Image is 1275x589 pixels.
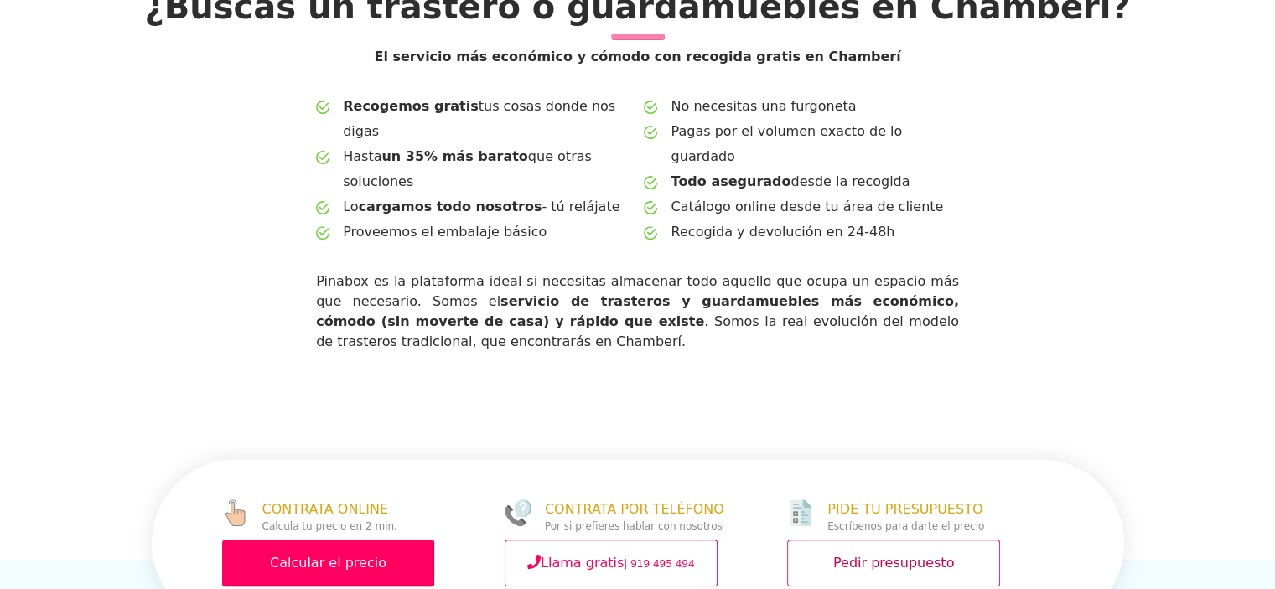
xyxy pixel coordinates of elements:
[262,499,397,533] div: CONTRATA ONLINE
[545,499,724,533] div: CONTRATA POR TELÉFONO
[624,558,694,570] small: | 919 495 494
[545,519,724,533] div: Por si prefieres hablar con nosotros
[671,94,958,119] span: No necesitas una furgoneta
[671,173,790,189] b: Todo asegurado
[974,355,1275,589] div: Widget de chat
[262,519,397,533] div: Calcula tu precio en 2 min.
[343,94,630,144] span: tus cosas donde nos digas
[343,220,630,245] span: Proveemos el embalaje básico
[316,271,959,352] p: Pinabox es la plataforma ideal si necesitas almacenar todo aquello que ocupa un espacio más que n...
[505,540,718,586] a: Llama gratis| 919 495 494
[316,293,959,329] strong: servicio de trasteros y guardamuebles más económico, cómodo (sin moverte de casa) y rápido que ex...
[671,169,958,194] span: desde la recogida
[671,119,958,169] span: Pagas por el volumen exacto de lo guardado
[222,540,435,586] a: Calcular el precio
[343,144,630,194] span: Hasta que otras soluciones
[374,47,900,67] span: El servicio más económico y cómodo con recogida gratis en Chamberí‎
[974,355,1275,589] iframe: Chat Widget
[343,98,479,114] b: Recogemos gratis
[381,148,527,164] b: un 35% más barato
[787,540,1000,586] a: Pedir presupuesto
[671,194,958,220] span: Catálogo online desde tu área de cliente
[827,519,984,533] div: Escríbenos para darte el precio
[827,499,984,533] div: PIDE TU PRESUPUESTO
[343,194,630,220] span: Lo - tú relájate
[359,199,542,214] b: cargamos todo nosotros
[671,220,958,245] span: Recogida y devolución en 24-48h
